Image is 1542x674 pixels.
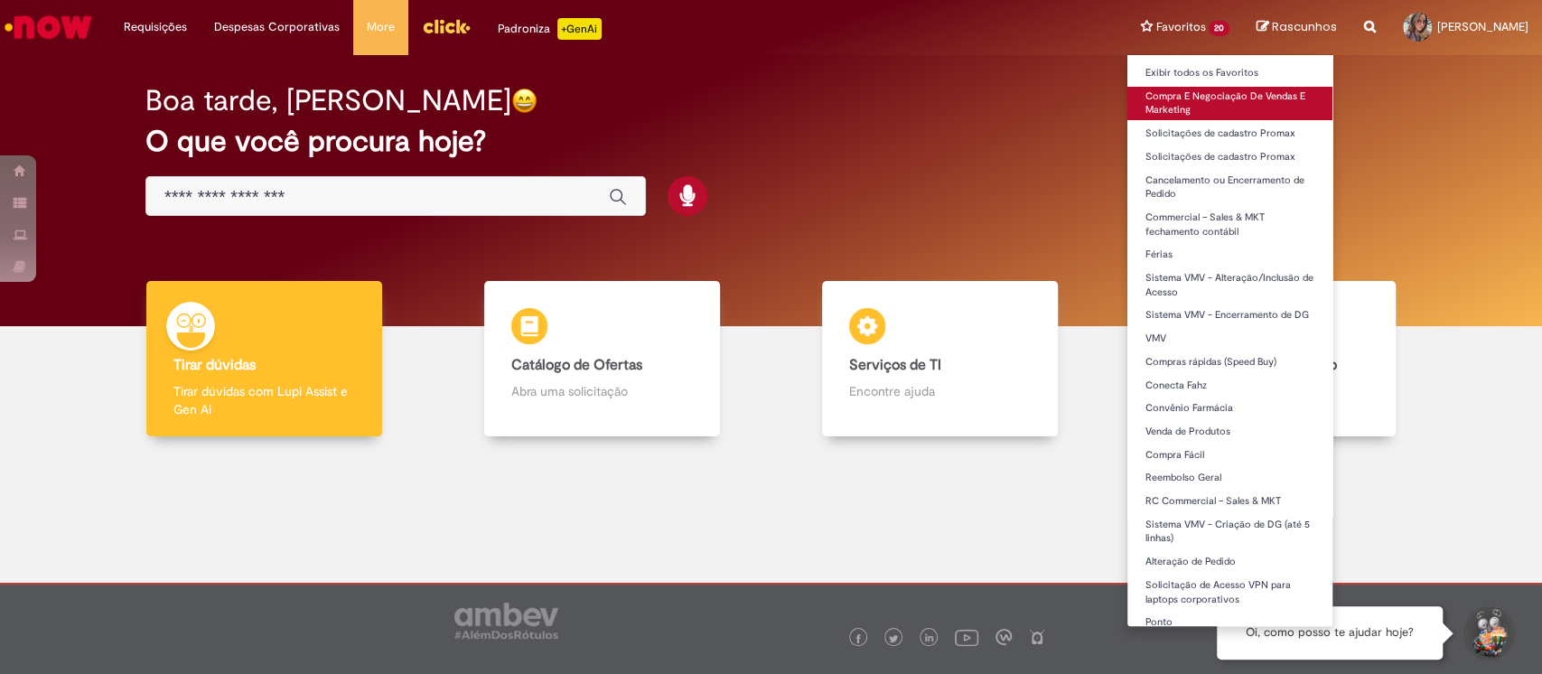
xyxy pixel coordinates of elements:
a: RC Commercial – Sales & MKT [1127,491,1332,511]
button: Iniciar Conversa de Suporte [1461,606,1515,660]
div: Oi, como posso te ajudar hoje? [1217,606,1443,660]
p: +GenAi [557,18,602,40]
span: Requisições [124,18,187,36]
a: Exibir todos os Favoritos [1127,63,1332,83]
a: VMV [1127,329,1332,349]
b: Serviços de TI [849,356,941,374]
span: More [367,18,395,36]
a: Venda de Produtos [1127,422,1332,442]
div: Padroniza [498,18,602,40]
a: Cancelamento ou Encerramento de Pedido [1127,171,1332,204]
a: Reembolso Geral [1127,468,1332,488]
h2: Boa tarde, [PERSON_NAME] [145,85,511,117]
ul: Favoritos [1126,54,1333,627]
a: Commercial – Sales & MKT fechamento contábil [1127,208,1332,241]
span: [PERSON_NAME] [1437,19,1528,34]
p: Abra uma solicitação [511,382,693,400]
a: Ponto [1127,613,1332,632]
a: Sistema VMV - Criação de DG (até 5 linhas) [1127,515,1332,548]
h2: O que você procura hoje? [145,126,1397,157]
a: Solicitações de cadastro Promax [1127,147,1332,167]
span: Despesas Corporativas [214,18,340,36]
p: Tirar dúvidas com Lupi Assist e Gen Ai [173,382,355,418]
a: Catálogo de Ofertas Abra uma solicitação [433,281,771,437]
a: Compra E Negociação De Vendas E Marketing [1127,87,1332,120]
img: logo_footer_ambev_rotulo_gray.png [454,603,558,639]
a: Conecta Fahz [1127,376,1332,396]
a: Tirar dúvidas Tirar dúvidas com Lupi Assist e Gen Ai [95,281,433,437]
img: logo_footer_workplace.png [995,629,1012,645]
img: logo_footer_naosei.png [1029,629,1045,645]
span: Rascunhos [1272,18,1337,35]
img: ServiceNow [2,9,95,45]
a: Férias [1127,245,1332,265]
a: Solicitações de cadastro Promax [1127,124,1332,144]
a: Rascunhos [1257,19,1337,36]
a: Compra Fácil [1127,445,1332,465]
b: Catálogo de Ofertas [511,356,642,374]
a: Compras rápidas (Speed Buy) [1127,352,1332,372]
a: Solicitação de Acesso VPN para laptops corporativos [1127,576,1332,609]
img: logo_footer_linkedin.png [925,633,934,644]
img: click_logo_yellow_360x200.png [422,13,471,40]
a: Convênio Farmácia [1127,398,1332,418]
img: logo_footer_twitter.png [889,634,898,643]
a: Sistema VMV - Alteração/Inclusão de Acesso [1127,268,1332,302]
a: Serviços de TI Encontre ajuda [771,281,1109,437]
span: 20 [1209,21,1229,36]
b: Tirar dúvidas [173,356,256,374]
span: Favoritos [1155,18,1205,36]
img: logo_footer_youtube.png [955,625,978,649]
img: happy-face.png [511,88,537,114]
p: Encontre ajuda [849,382,1031,400]
img: logo_footer_facebook.png [854,634,863,643]
a: Base de Conhecimento Consulte e aprenda [1109,281,1447,437]
a: Sistema VMV - Encerramento de DG [1127,305,1332,325]
a: Alteração de Pedido [1127,552,1332,572]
